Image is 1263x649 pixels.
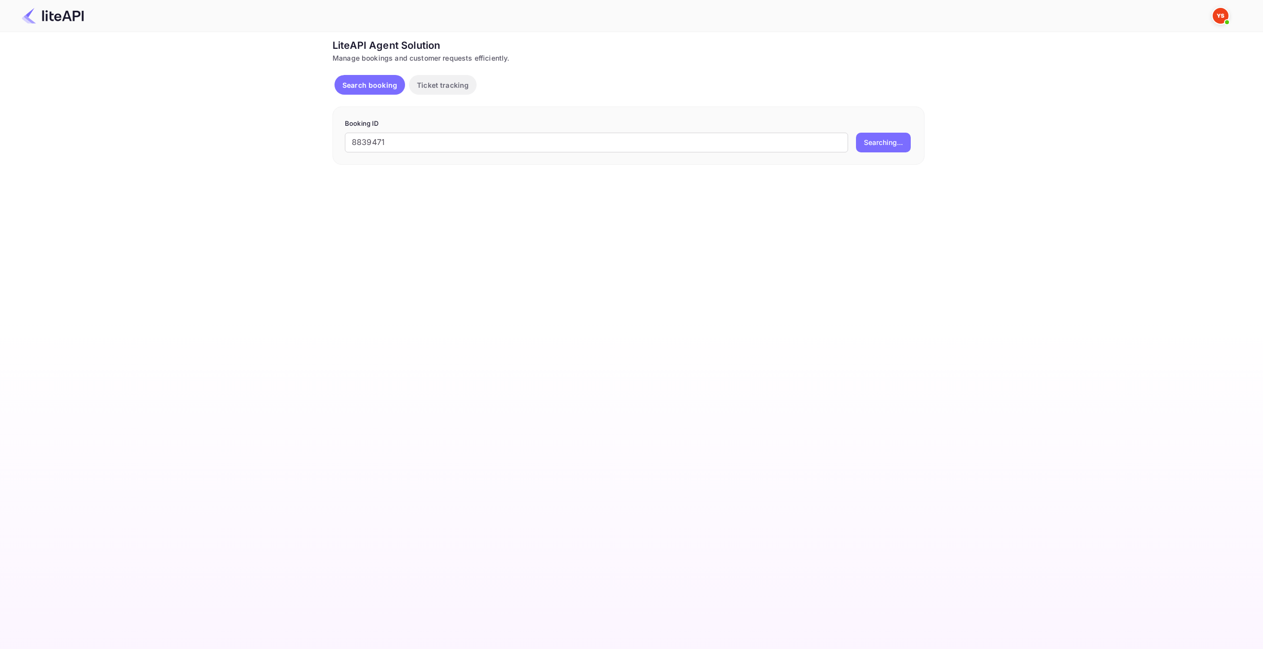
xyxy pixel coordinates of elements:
p: Ticket tracking [417,80,469,90]
p: Booking ID [345,119,912,129]
p: Search booking [342,80,397,90]
div: LiteAPI Agent Solution [333,38,925,53]
img: Yandex Support [1213,8,1228,24]
div: Manage bookings and customer requests efficiently. [333,53,925,63]
img: LiteAPI Logo [22,8,84,24]
button: Searching... [856,133,911,152]
input: Enter Booking ID (e.g., 63782194) [345,133,848,152]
